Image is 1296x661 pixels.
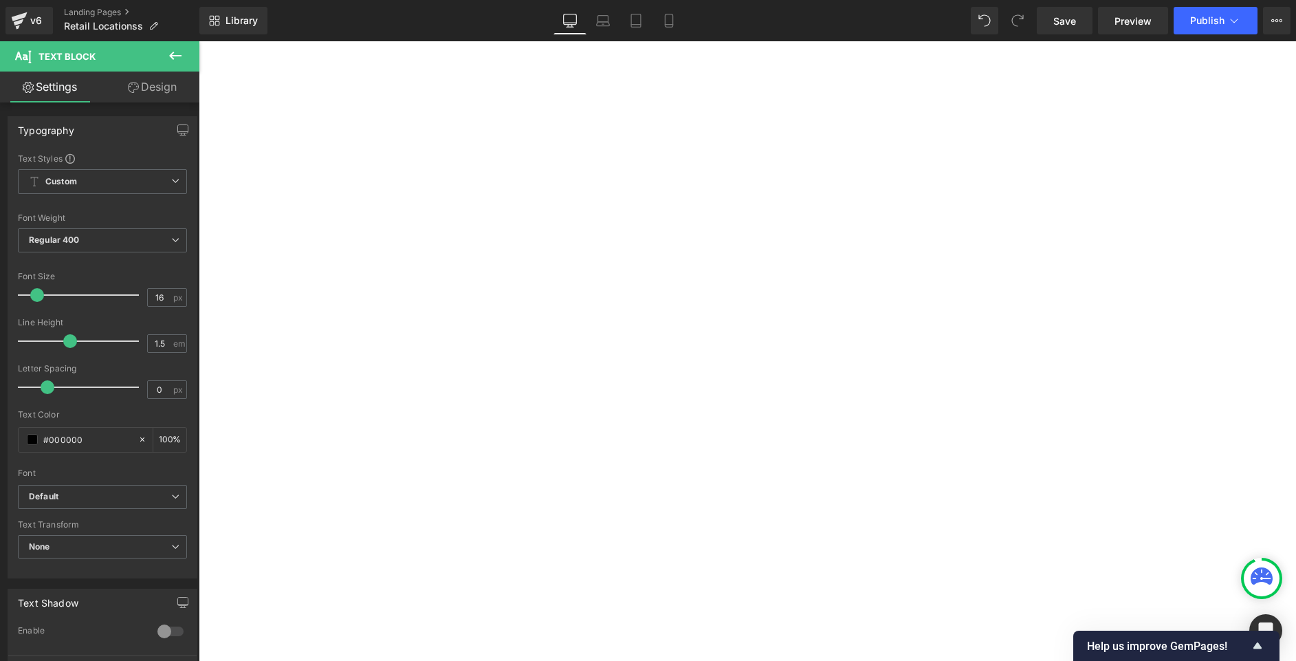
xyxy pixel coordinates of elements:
div: Text Styles [18,153,187,164]
span: Publish [1190,15,1224,26]
div: Text Transform [18,520,187,530]
div: % [153,428,186,452]
div: v6 [28,12,45,30]
a: v6 [6,7,53,34]
span: Help us improve GemPages! [1087,640,1249,653]
span: Library [226,14,258,27]
div: Open Intercom Messenger [1249,614,1282,647]
div: Font [18,468,187,478]
a: Design [102,72,202,102]
b: Custom [45,176,77,188]
button: Publish [1174,7,1257,34]
div: Typography [18,117,74,136]
a: Mobile [652,7,685,34]
div: Text Shadow [18,589,78,609]
div: Font Weight [18,213,187,223]
button: Undo [971,7,998,34]
div: Font Size [18,272,187,281]
span: Save [1053,14,1076,28]
input: Color [43,432,131,447]
a: Tablet [619,7,652,34]
div: Text Color [18,410,187,420]
a: New Library [199,7,267,34]
button: Redo [1004,7,1031,34]
span: px [173,293,185,302]
span: px [173,385,185,394]
a: Preview [1098,7,1168,34]
button: Show survey - Help us improve GemPages! [1087,638,1266,654]
span: Text Block [39,51,96,62]
i: Default [29,491,58,503]
span: Retail Locationss [64,21,143,32]
button: More [1263,7,1290,34]
div: Line Height [18,318,187,327]
span: Preview [1114,14,1152,28]
div: Enable [18,625,144,640]
b: None [29,541,50,552]
b: Regular 400 [29,235,80,245]
a: Laptop [586,7,619,34]
a: Desktop [553,7,586,34]
span: em [173,339,185,348]
a: Landing Pages [64,7,199,18]
div: Letter Spacing [18,364,187,373]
